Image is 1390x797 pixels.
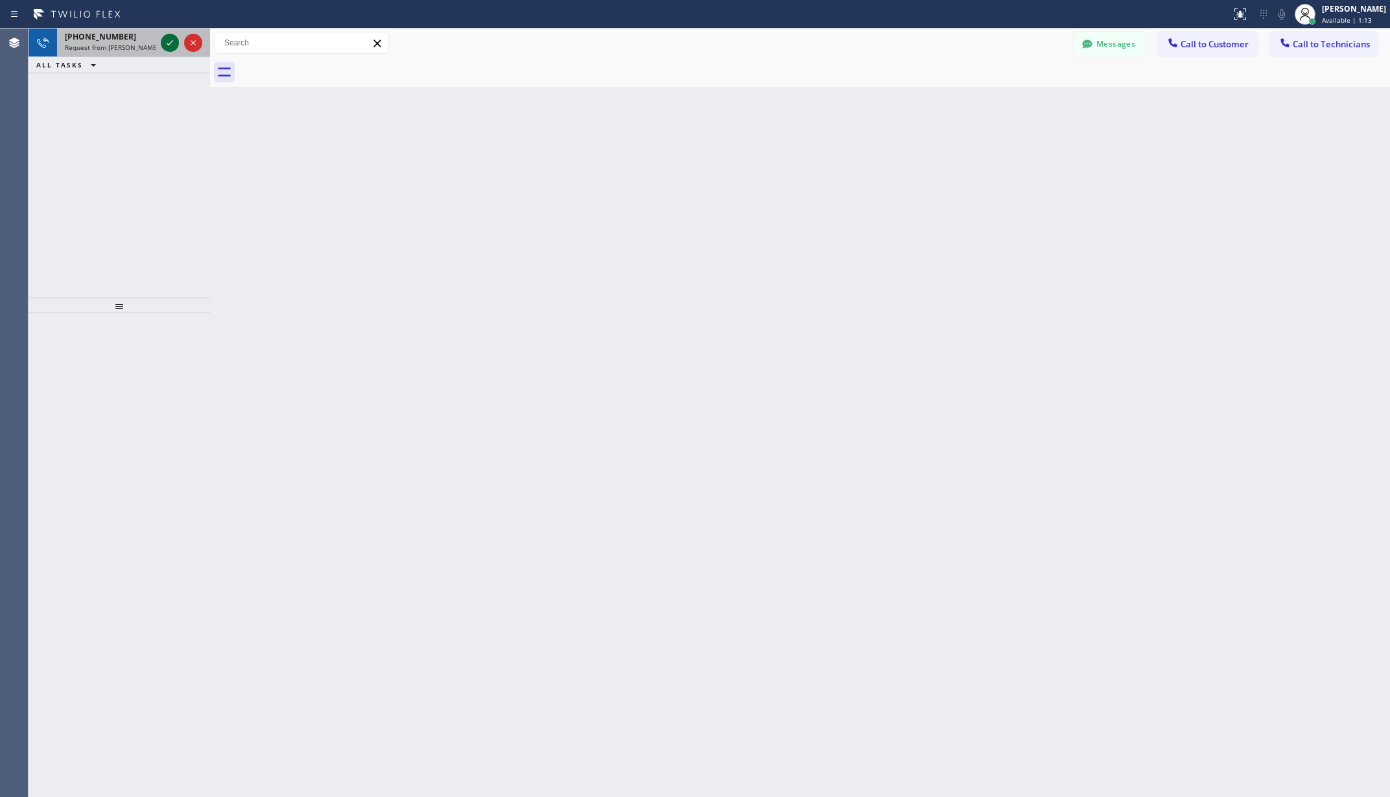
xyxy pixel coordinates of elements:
span: Available | 1:13 [1322,16,1372,25]
span: Call to Customer [1181,38,1249,50]
span: Request from [PERSON_NAME] (direct) [65,43,183,52]
button: Call to Customer [1158,32,1257,56]
input: Search [215,32,388,53]
button: Reject [184,34,202,52]
span: Call to Technicians [1293,38,1370,50]
button: Messages [1074,32,1145,56]
button: Accept [161,34,179,52]
span: ALL TASKS [36,60,83,69]
button: Call to Technicians [1270,32,1377,56]
span: [PHONE_NUMBER] [65,31,136,42]
div: [PERSON_NAME] [1322,3,1386,14]
button: ALL TASKS [29,57,109,73]
button: Mute [1273,5,1291,23]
